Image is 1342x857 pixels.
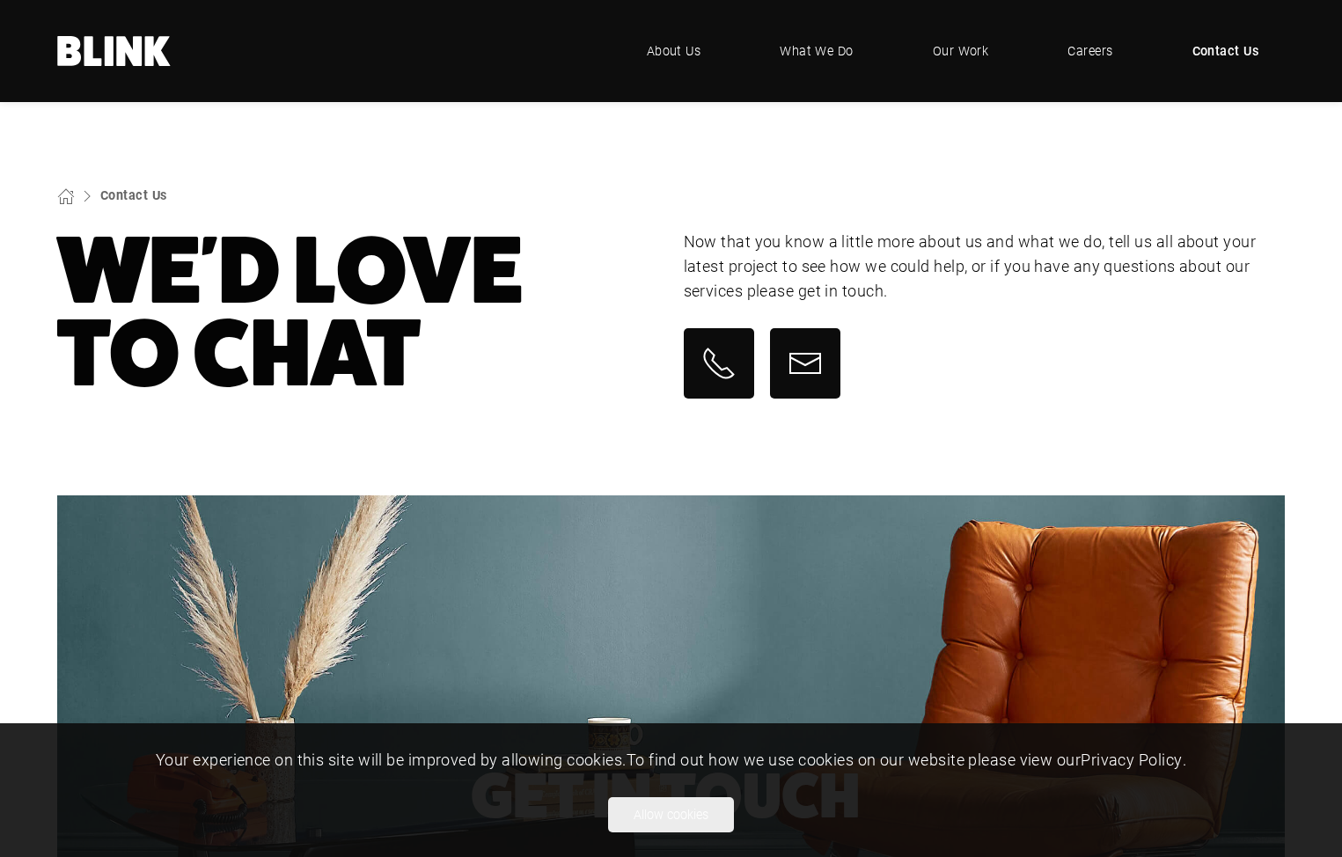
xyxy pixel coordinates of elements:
span: About Us [647,41,701,61]
span: Contact Us [1192,41,1259,61]
span: Our Work [933,41,989,61]
a: Contact Us [1166,25,1286,77]
a: What We Do [753,25,880,77]
span: Your experience on this site will be improved by allowing cookies. To find out how we use cookies... [156,749,1186,770]
button: Allow cookies [608,797,734,832]
h1: We'd Love To Chat [57,230,659,395]
a: Careers [1041,25,1139,77]
span: What We Do [780,41,854,61]
a: Home [57,36,172,66]
a: About Us [620,25,728,77]
span: Careers [1067,41,1112,61]
a: Privacy Policy [1081,749,1182,770]
a: Our Work [906,25,1016,77]
a: Contact Us [100,187,167,203]
p: Now that you know a little more about us and what we do, tell us all about your latest project to... [684,230,1286,304]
